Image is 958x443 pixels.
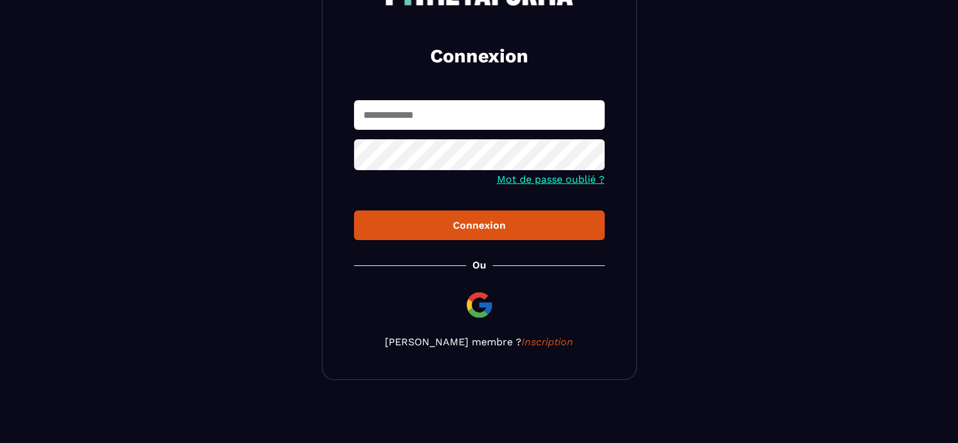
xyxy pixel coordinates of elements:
[364,219,595,231] div: Connexion
[354,336,605,348] p: [PERSON_NAME] membre ?
[522,336,573,348] a: Inscription
[464,290,494,320] img: google
[369,43,590,69] h2: Connexion
[497,173,605,185] a: Mot de passe oublié ?
[472,259,486,271] p: Ou
[354,210,605,240] button: Connexion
